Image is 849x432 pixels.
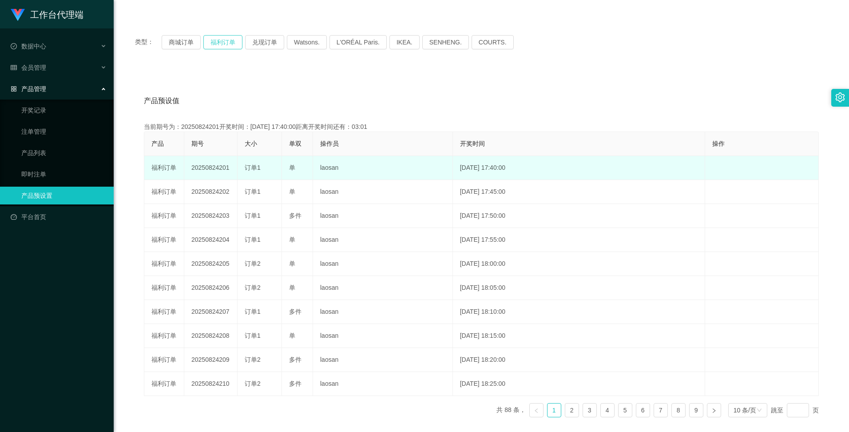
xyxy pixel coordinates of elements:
[453,348,705,372] td: [DATE] 18:20:00
[184,252,238,276] td: 20250824205
[144,96,179,106] span: 产品预设值
[313,300,453,324] td: laosan
[144,252,184,276] td: 福利订单
[184,156,238,180] td: 20250824201
[289,212,302,219] span: 多件
[534,408,539,413] i: 图标: left
[389,35,420,49] button: IKEA.
[453,180,705,204] td: [DATE] 17:45:00
[600,403,615,417] li: 4
[184,276,238,300] td: 20250824206
[184,348,238,372] td: 20250824209
[11,43,17,49] i: 图标: check-circle-o
[11,64,17,71] i: 图标: table
[289,164,295,171] span: 单
[289,236,295,243] span: 单
[21,101,107,119] a: 开奖记录
[689,403,703,417] li: 9
[245,332,261,339] span: 订单1
[472,35,514,49] button: COURTS.
[151,140,164,147] span: 产品
[245,356,261,363] span: 订单2
[289,260,295,267] span: 单
[757,408,762,414] i: 图标: down
[672,404,685,417] a: 8
[711,408,717,413] i: 图标: right
[453,276,705,300] td: [DATE] 18:05:00
[11,86,17,92] i: 图标: appstore-o
[453,156,705,180] td: [DATE] 17:40:00
[547,404,561,417] a: 1
[453,324,705,348] td: [DATE] 18:15:00
[289,308,302,315] span: 多件
[184,228,238,252] td: 20250824204
[289,380,302,387] span: 多件
[144,372,184,396] td: 福利订单
[453,300,705,324] td: [DATE] 18:10:00
[496,403,525,417] li: 共 88 条，
[636,403,650,417] li: 6
[184,204,238,228] td: 20250824203
[313,372,453,396] td: laosan
[453,228,705,252] td: [DATE] 17:55:00
[565,404,579,417] a: 2
[144,276,184,300] td: 福利订单
[320,140,339,147] span: 操作员
[313,276,453,300] td: laosan
[547,403,561,417] li: 1
[21,144,107,162] a: 产品列表
[245,236,261,243] span: 订单1
[144,228,184,252] td: 福利订单
[144,300,184,324] td: 福利订单
[11,43,46,50] span: 数据中心
[529,403,544,417] li: 上一页
[313,252,453,276] td: laosan
[162,35,201,49] button: 商城订单
[313,204,453,228] td: laosan
[135,35,162,49] span: 类型：
[636,404,650,417] a: 6
[245,260,261,267] span: 订单2
[734,404,756,417] div: 10 条/页
[184,300,238,324] td: 20250824207
[313,348,453,372] td: laosan
[835,92,845,102] i: 图标: setting
[11,9,25,21] img: logo.9652507e.png
[11,208,107,226] a: 图标: dashboard平台首页
[654,403,668,417] li: 7
[583,403,597,417] li: 3
[11,64,46,71] span: 会员管理
[654,404,667,417] a: 7
[313,156,453,180] td: laosan
[191,140,204,147] span: 期号
[245,140,257,147] span: 大小
[184,180,238,204] td: 20250824202
[289,356,302,363] span: 多件
[184,372,238,396] td: 20250824210
[453,252,705,276] td: [DATE] 18:00:00
[619,404,632,417] a: 5
[671,403,686,417] li: 8
[144,324,184,348] td: 福利订单
[289,332,295,339] span: 单
[313,324,453,348] td: laosan
[289,284,295,291] span: 单
[245,212,261,219] span: 订单1
[30,0,83,29] h1: 工作台代理端
[245,188,261,195] span: 订单1
[245,35,284,49] button: 兑现订单
[21,165,107,183] a: 即时注单
[460,140,485,147] span: 开奖时间
[144,156,184,180] td: 福利订单
[11,85,46,92] span: 产品管理
[245,308,261,315] span: 订单1
[690,404,703,417] a: 9
[329,35,387,49] button: L'ORÉAL Paris.
[11,11,83,18] a: 工作台代理端
[313,228,453,252] td: laosan
[21,187,107,204] a: 产品预设置
[289,140,302,147] span: 单双
[144,348,184,372] td: 福利订单
[245,164,261,171] span: 订单1
[144,204,184,228] td: 福利订单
